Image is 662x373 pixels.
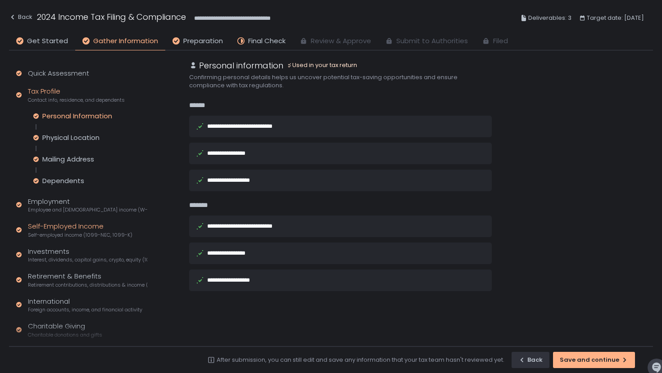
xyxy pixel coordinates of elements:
[28,86,125,103] div: Tax Profile
[28,221,132,238] div: Self-Employed Income
[42,155,94,164] div: Mailing Address
[28,306,142,313] span: Foreign accounts, income, and financial activity
[553,352,635,368] button: Save and continue
[28,282,147,288] span: Retirement contributions, distributions & income (1099-R, 5498)
[199,59,283,72] h1: Personal information
[28,297,142,314] div: International
[560,356,628,364] div: Save and continue
[27,36,68,46] span: Get Started
[183,36,223,46] span: Preparation
[493,36,508,46] span: Filed
[28,247,147,264] div: Investments
[9,12,32,22] div: Back
[189,73,492,90] div: Confirming personal details helps us uncover potential tax-saving opportunities and ensure compli...
[28,97,125,103] span: Contact info, residence, and dependents
[42,133,100,142] div: Physical Location
[587,13,644,23] span: Target date: [DATE]
[28,68,89,79] div: Quick Assessment
[93,36,158,46] span: Gather Information
[518,356,543,364] div: Back
[28,256,147,263] span: Interest, dividends, capital gains, crypto, equity (1099s, K-1s)
[42,112,112,121] div: Personal Information
[217,356,504,364] div: After submission, you can still edit and save any information that your tax team hasn't reviewed ...
[28,197,147,214] div: Employment
[287,61,357,69] div: Used in your tax return
[248,36,286,46] span: Final Check
[311,36,371,46] span: Review & Approve
[396,36,468,46] span: Submit to Authorities
[28,232,132,238] span: Self-employed income (1099-NEC, 1099-K)
[512,352,549,368] button: Back
[28,321,102,338] div: Charitable Giving
[28,207,147,213] span: Employee and [DEMOGRAPHIC_DATA] income (W-2s)
[9,11,32,26] button: Back
[28,332,102,338] span: Charitable donations and gifts
[28,271,147,288] div: Retirement & Benefits
[37,11,186,23] h1: 2024 Income Tax Filing & Compliance
[42,176,84,185] div: Dependents
[528,13,571,23] span: Deliverables: 3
